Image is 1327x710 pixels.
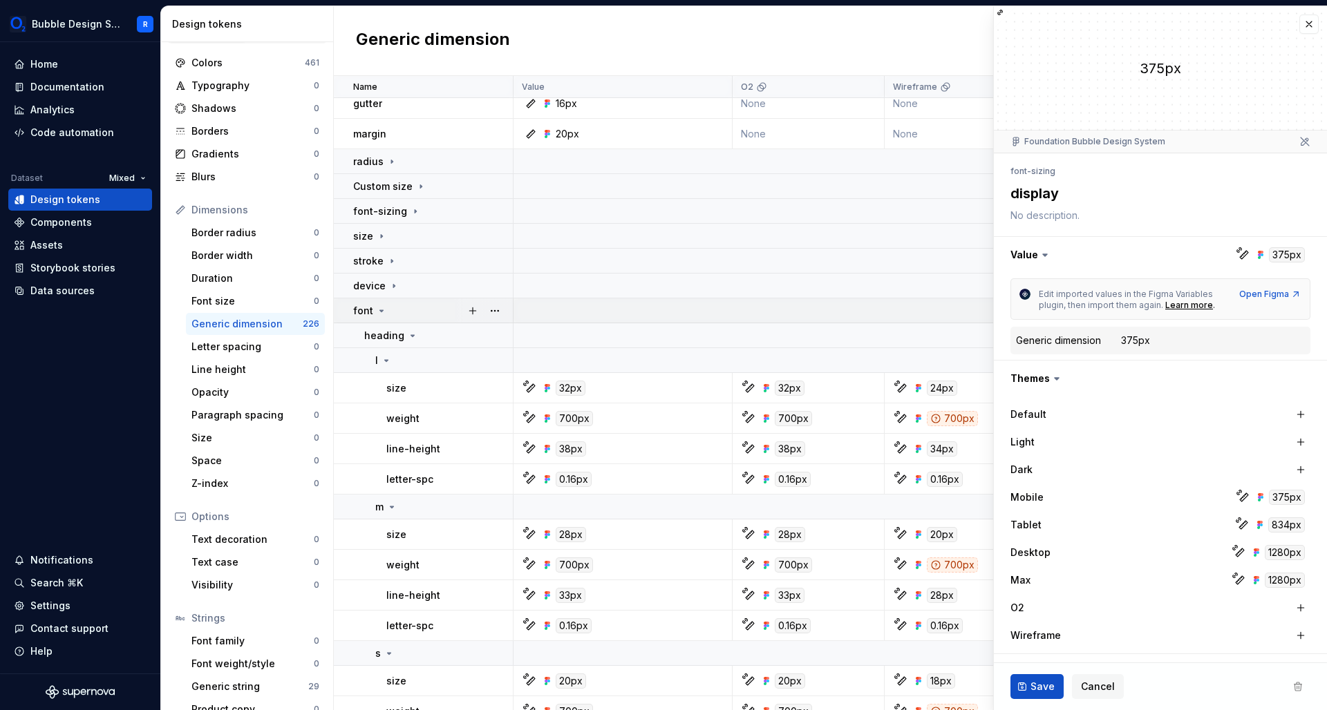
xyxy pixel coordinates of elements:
span: Save [1030,680,1055,693]
label: Default [1010,407,1046,421]
div: Colors [191,56,305,70]
p: O2 [741,81,753,93]
div: Dimensions [191,203,319,217]
div: Learn more [1165,300,1213,311]
p: s [375,646,381,660]
div: 20px [775,673,805,689]
div: 16px [556,97,577,111]
div: Home [30,57,58,71]
div: Blurs [191,170,314,184]
div: 1280px [1265,545,1305,560]
div: Notifications [30,553,93,567]
h2: Generic dimension [356,28,510,53]
img: 1a847f6c-1245-4c66-adf2-ab3a177fc91e.png [10,16,26,32]
div: 0 [314,227,319,238]
div: 0 [314,103,319,114]
div: 0 [314,364,319,375]
div: Generic dimension [191,317,303,331]
div: Analytics [30,103,75,117]
div: 0 [314,534,319,545]
div: 0 [314,296,319,307]
div: 34px [927,441,957,457]
label: Max [1010,573,1030,587]
button: Help [8,640,152,662]
div: R [143,19,148,30]
p: Custom size [353,180,413,193]
div: Options [191,510,319,524]
a: Analytics [8,99,152,121]
div: Strings [191,611,319,625]
td: None [733,88,885,119]
a: Assets [8,234,152,256]
div: Font family [191,634,314,648]
p: Name [353,81,377,93]
label: Desktop [1010,546,1051,559]
p: size [386,674,406,688]
div: 0 [314,635,319,646]
a: Code automation [8,122,152,144]
div: 0.16px [556,472,592,487]
div: Documentation [30,80,104,94]
div: 0.16px [556,618,592,633]
span: Cancel [1081,680,1115,693]
a: Visibility0 [186,574,325,596]
div: 20px [927,527,957,542]
div: Data sources [30,284,95,298]
div: 29 [308,681,319,692]
a: Border radius0 [186,222,325,244]
textarea: display [1008,181,1308,206]
a: Duration0 [186,267,325,289]
div: 32px [775,381,804,396]
span: Mixed [109,173,135,184]
div: Z-index [191,477,314,490]
div: 0 [314,250,319,261]
a: Text decoration0 [186,528,325,550]
div: 0 [314,387,319,398]
div: Help [30,644,53,658]
div: Border radius [191,226,314,240]
div: 226 [303,318,319,329]
div: 1280px [1265,573,1305,588]
a: Paragraph spacing0 [186,404,325,426]
div: 33px [556,588,585,603]
p: device [353,279,386,293]
div: Components [30,215,92,229]
div: 0 [314,126,319,137]
div: 28px [927,588,957,603]
a: Z-index0 [186,472,325,495]
label: O2 [1010,601,1024,615]
div: Borders [191,124,314,138]
p: size [386,528,406,541]
p: letter-spc [386,619,433,633]
label: Mobile [1010,490,1044,504]
div: Gradients [191,147,314,161]
div: 0.16px [927,618,963,633]
div: 38px [775,441,805,457]
div: 0 [314,478,319,489]
div: 28px [556,527,586,542]
div: Bubble Design System [32,17,120,31]
div: 20px [556,127,579,141]
p: margin [353,127,386,141]
a: Size0 [186,427,325,449]
p: stroke [353,254,384,268]
a: Shadows0 [169,97,325,119]
div: Line height [191,363,314,376]
div: 0 [314,658,319,669]
button: Contact support [8,617,152,640]
td: None [885,88,1037,119]
p: l [375,354,378,367]
div: Font size [191,294,314,308]
div: Dataset [11,173,43,184]
div: Text case [191,555,314,569]
div: Search ⌘K [30,576,83,590]
div: 0.16px [775,618,811,633]
a: Generic dimension226 [186,313,325,335]
div: Visibility [191,578,314,592]
div: Font weight/style [191,657,314,671]
label: Dark [1010,463,1033,477]
p: font-sizing [353,204,407,218]
p: m [375,500,384,514]
div: 0.16px [927,472,963,487]
div: Typography [191,79,314,93]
